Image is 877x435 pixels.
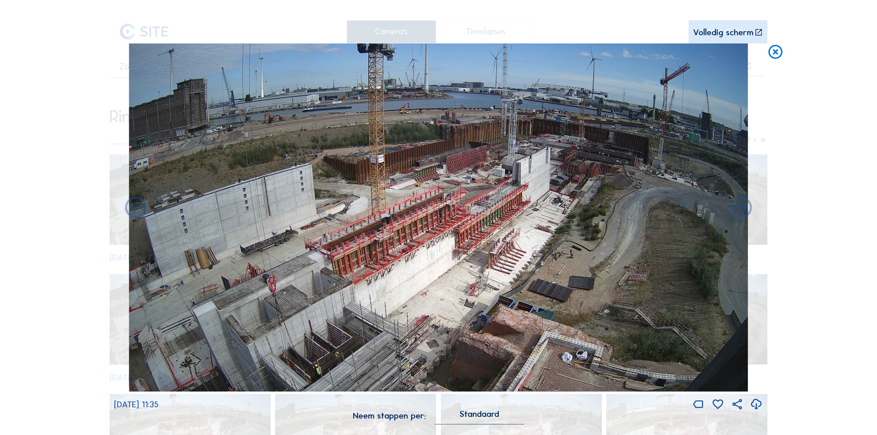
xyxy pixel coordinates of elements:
i: Forward [123,196,148,221]
img: Image [129,43,748,392]
i: Back [729,196,754,221]
div: Volledig scherm [693,28,753,37]
div: Standaard [435,411,524,424]
div: Standaard [459,411,499,417]
div: Neem stappen per: [353,412,426,420]
span: [DATE] 11:35 [114,399,159,410]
